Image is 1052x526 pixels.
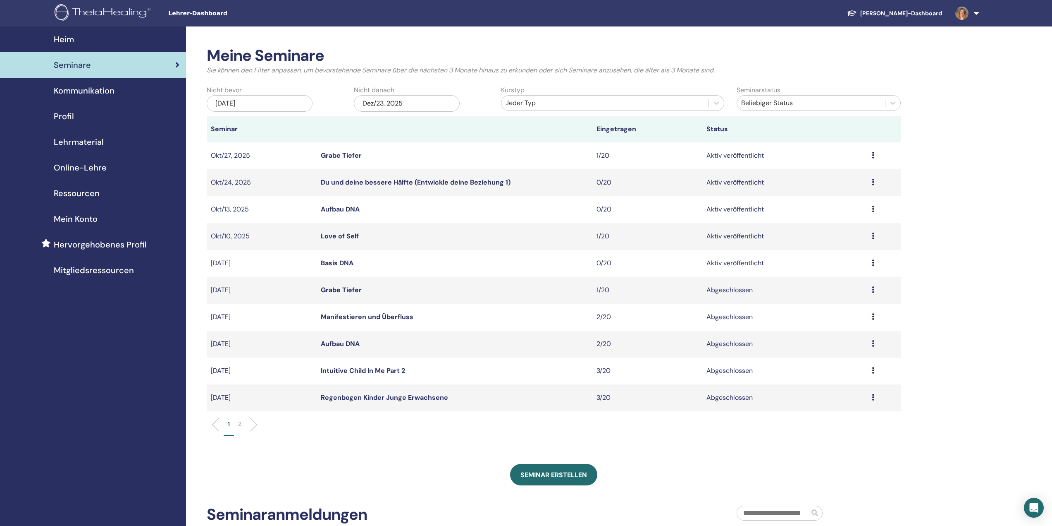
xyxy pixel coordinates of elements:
td: Aktiv veröffentlicht [702,169,868,196]
td: 1/20 [592,223,702,250]
span: Mein Konto [54,213,98,225]
td: [DATE] [207,358,317,384]
td: 3/20 [592,384,702,411]
a: Seminar erstellen [510,464,597,485]
a: Manifestieren und Überfluss [321,312,413,321]
label: Nicht bevor [207,85,242,95]
span: Kommunikation [54,84,115,97]
td: Okt/27, 2025 [207,142,317,169]
label: Kurstyp [501,85,525,95]
p: 1 [228,420,230,428]
span: Online-Lehre [54,161,107,174]
th: Seminar [207,116,317,142]
td: 2/20 [592,304,702,331]
td: 1/20 [592,277,702,304]
div: Jeder Typ [506,98,704,108]
td: 1/20 [592,142,702,169]
td: Okt/24, 2025 [207,169,317,196]
span: Seminare [54,59,91,71]
p: 2 [238,420,241,428]
h2: Meine Seminare [207,46,901,65]
span: Seminar erstellen [520,471,587,479]
td: Abgeschlossen [702,304,868,331]
td: [DATE] [207,304,317,331]
span: Ressourcen [54,187,100,199]
span: Lehrer-Dashboard [168,9,292,18]
span: Hervorgehobenes Profil [54,238,147,251]
span: Heim [54,33,74,46]
td: Aktiv veröffentlicht [702,196,868,223]
a: Regenbogen Kinder Junge Erwachsene [321,393,448,402]
a: Aufbau DNA [321,205,360,214]
td: [DATE] [207,384,317,411]
span: Lehrmaterial [54,136,104,148]
h2: Seminaranmeldungen [207,505,367,524]
td: Okt/13, 2025 [207,196,317,223]
img: default.jpg [955,7,969,20]
a: Grabe Tiefer [321,286,362,294]
div: Open Intercom Messenger [1024,498,1044,518]
td: Abgeschlossen [702,384,868,411]
a: [PERSON_NAME]-Dashboard [840,6,949,21]
th: Status [702,116,868,142]
td: 0/20 [592,169,702,196]
td: 3/20 [592,358,702,384]
td: Aktiv veröffentlicht [702,142,868,169]
td: Abgeschlossen [702,277,868,304]
td: 0/20 [592,250,702,277]
div: [DATE] [207,95,312,112]
div: Dez/23, 2025 [354,95,460,112]
td: 2/20 [592,331,702,358]
a: Basis DNA [321,259,353,267]
td: Abgeschlossen [702,358,868,384]
div: Beliebiger Status [741,98,881,108]
span: Profil [54,110,74,122]
img: logo.png [55,4,153,23]
a: Love of Self [321,232,359,240]
td: [DATE] [207,331,317,358]
label: Seminarstatus [737,85,780,95]
td: Okt/10, 2025 [207,223,317,250]
a: Grabe Tiefer [321,151,362,160]
td: Aktiv veröffentlicht [702,250,868,277]
td: Aktiv veröffentlicht [702,223,868,250]
td: 0/20 [592,196,702,223]
a: Intuitive Child In Me Part 2 [321,366,405,375]
label: Nicht danach [354,85,394,95]
a: Aufbau DNA [321,339,360,348]
td: [DATE] [207,250,317,277]
span: Mitgliedsressourcen [54,264,134,276]
img: graduation-cap-white.svg [847,10,857,17]
p: Sie können den Filter anpassen, um bevorstehende Seminare über die nächsten 3 Monate hinaus zu er... [207,65,901,75]
a: Du und deine bessere Hälfte (Entwickle deine Beziehung 1) [321,178,510,187]
th: Eingetragen [592,116,702,142]
td: [DATE] [207,277,317,304]
td: Abgeschlossen [702,331,868,358]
